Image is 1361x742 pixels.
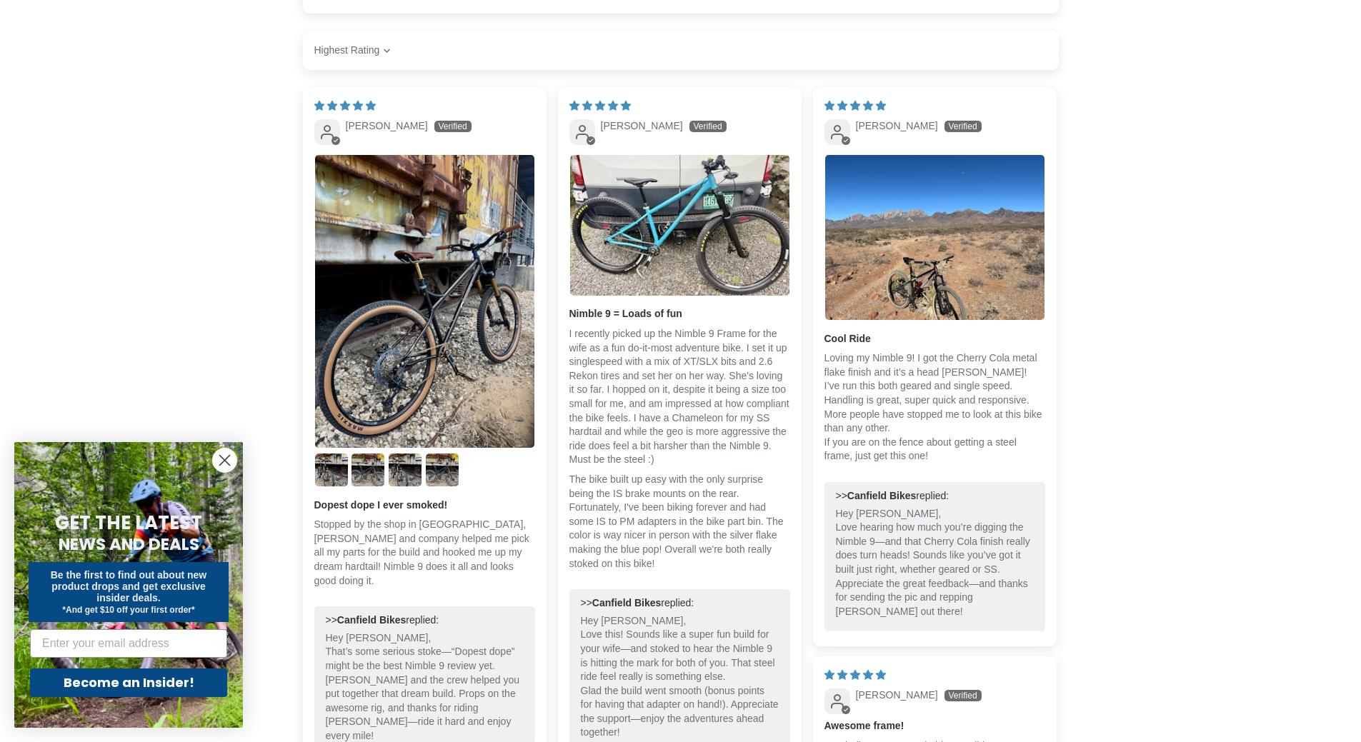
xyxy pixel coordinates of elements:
a: Link to user picture 1 [314,154,535,448]
span: [PERSON_NAME] [856,120,938,131]
span: [PERSON_NAME] [856,689,938,701]
img: User picture [426,453,459,486]
img: User picture [825,155,1045,320]
input: Enter your email address [30,629,227,658]
span: 5 star review [314,100,376,111]
img: User picture [315,155,534,448]
span: NEWS AND DEALS [59,533,199,556]
b: Canfield Bikes [592,597,661,608]
div: >> replied: [836,489,1034,503]
img: User picture [352,453,384,486]
a: Link to user picture 2 [314,453,349,487]
a: Link to user picture 1 [569,154,790,296]
span: [PERSON_NAME] [346,120,428,131]
img: User picture [389,453,422,486]
span: 5 star review [824,669,886,681]
span: 5 star review [824,100,886,111]
div: >> replied: [326,613,524,628]
b: Nimble 9 = Loads of fun [569,307,790,321]
span: 5 star review [569,100,631,111]
b: Canfield Bikes [847,490,916,501]
button: Become an Insider! [30,668,227,697]
button: Close dialog [212,448,237,473]
span: *And get $10 off your first order* [62,605,194,615]
p: Loving my Nimble 9! I got the Cherry Cola metal flake finish and it’s a head [PERSON_NAME]! I’ve ... [824,351,1045,463]
p: I recently picked up the Nimble 9 Frame for the wife as a fun do-it-most adventure bike. I set it... [569,327,790,467]
span: GET THE LATEST [55,510,202,536]
a: Link to user picture 5 [425,453,459,487]
a: Link to user picture 4 [388,453,422,487]
b: Canfield Bikes [337,614,406,626]
b: Cool Ride [824,332,1045,346]
a: Link to user picture 1 [824,154,1045,321]
p: Hey [PERSON_NAME], Love hearing how much you’re digging the Nimble 9—and that Cherry Cola finish ... [836,507,1034,619]
b: Awesome frame! [824,719,1045,733]
p: The bike built up easy with the only surprise being the IS brake mounts on the rear. Fortunately,... [569,473,790,571]
div: >> replied: [581,596,779,611]
a: Link to user picture 3 [351,453,385,487]
img: User picture [315,453,348,486]
img: User picture [570,155,789,295]
p: Stopped by the shop in [GEOGRAPHIC_DATA], [PERSON_NAME] and company helped me pick all my parts f... [314,518,535,588]
select: Sort dropdown [314,36,394,65]
span: [PERSON_NAME] [601,120,683,131]
b: Dopest dope I ever smoked! [314,498,535,513]
p: Hey [PERSON_NAME], Love this! Sounds like a super fun build for your wife—and stoked to hear the ... [581,614,779,740]
span: Be the first to find out about new product drops and get exclusive insider deals. [51,569,207,603]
